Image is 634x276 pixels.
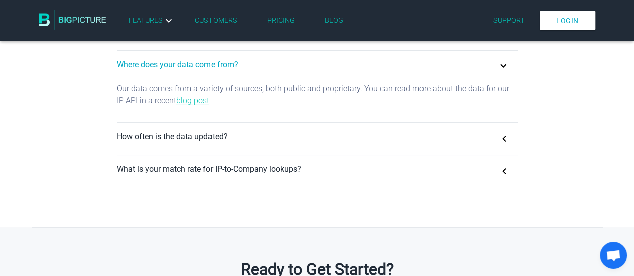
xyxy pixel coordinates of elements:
[117,83,518,115] p: Our data comes from a variety of sources, both public and proprietary. You can read more about th...
[540,11,595,30] a: Login
[129,15,175,27] a: Features
[493,16,525,25] a: Support
[267,16,295,25] a: Pricing
[325,16,343,25] a: Blog
[600,242,627,269] div: Open chat
[117,123,518,155] button: How often is the data updated?
[176,96,209,105] a: blog post
[39,10,106,30] img: BigPicture.io
[117,51,518,83] button: Where does your data come from?
[195,16,237,25] a: Customers
[117,155,518,187] button: What is your match rate for IP-to-Company lookups?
